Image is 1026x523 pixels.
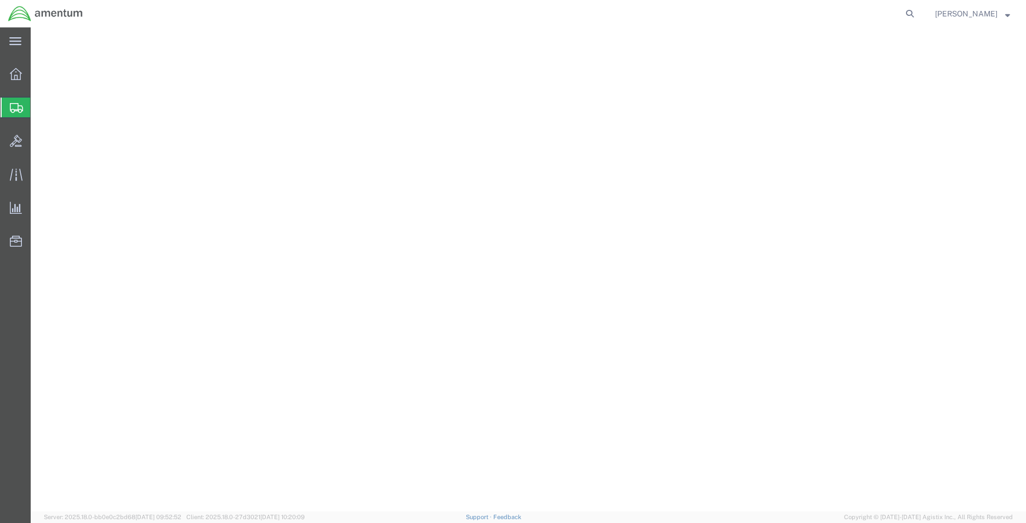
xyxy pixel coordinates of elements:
span: Server: 2025.18.0-bb0e0c2bd68 [44,514,181,520]
span: [DATE] 09:52:52 [135,514,181,520]
iframe: FS Legacy Container [31,27,1026,511]
button: [PERSON_NAME] [934,7,1011,20]
span: [DATE] 10:20:09 [260,514,305,520]
span: Client: 2025.18.0-27d3021 [186,514,305,520]
a: Support [466,514,493,520]
span: Joshua Cuentas [935,8,998,20]
img: logo [8,5,83,22]
a: Feedback [493,514,521,520]
span: Copyright © [DATE]-[DATE] Agistix Inc., All Rights Reserved [844,513,1013,522]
